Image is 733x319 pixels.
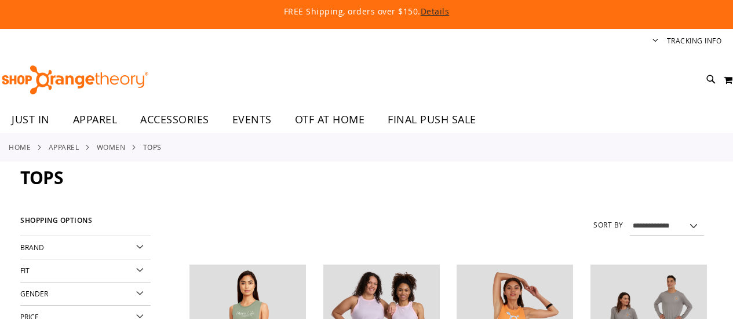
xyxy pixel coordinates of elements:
a: Tracking Info [667,36,722,46]
a: FINAL PUSH SALE [376,107,488,133]
span: JUST IN [12,107,50,133]
a: APPAREL [61,107,129,133]
span: Fit [20,266,30,275]
div: Brand [20,236,151,259]
span: Tops [20,166,63,189]
strong: Tops [143,142,162,152]
strong: Shopping Options [20,211,151,236]
a: Details [421,6,450,17]
button: Account menu [652,36,658,47]
span: Brand [20,243,44,252]
a: APPAREL [49,142,79,152]
span: ACCESSORIES [140,107,209,133]
span: EVENTS [232,107,272,133]
span: FINAL PUSH SALE [388,107,476,133]
div: Fit [20,259,151,283]
a: WOMEN [97,142,126,152]
a: EVENTS [221,107,283,133]
label: Sort By [593,220,623,230]
a: ACCESSORIES [129,107,221,133]
a: OTF AT HOME [283,107,377,133]
span: APPAREL [73,107,118,133]
span: OTF AT HOME [295,107,365,133]
a: Home [9,142,31,152]
div: Gender [20,283,151,306]
p: FREE Shipping, orders over $150. [42,6,691,17]
span: Gender [20,289,48,298]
